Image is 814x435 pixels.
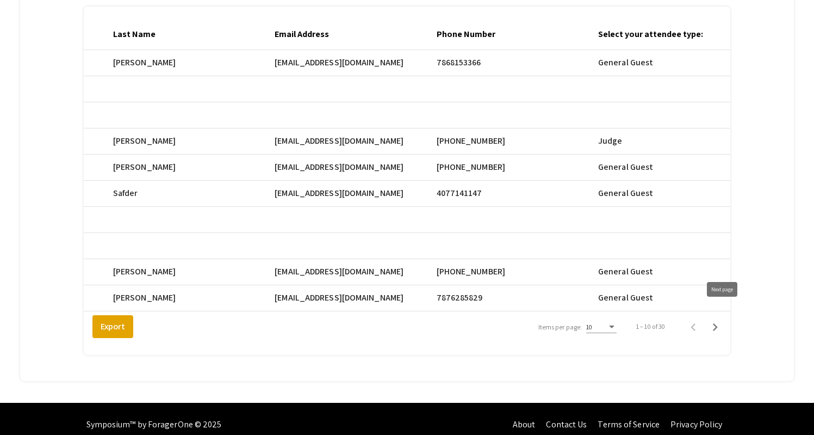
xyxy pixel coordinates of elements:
span: [EMAIL_ADDRESS][DOMAIN_NAME] [275,56,403,69]
a: Terms of Service [598,419,660,430]
span: General Guest [598,161,653,174]
div: Last Name [113,28,165,41]
span: [EMAIL_ADDRESS][DOMAIN_NAME] [275,134,403,148]
span: General Guest [598,291,653,304]
button: Next page [704,316,726,338]
span: 7876285829 [437,291,483,304]
span: Safder [113,187,138,200]
span: General Guest [598,187,653,200]
span: [PERSON_NAME] [113,56,176,69]
span: [PERSON_NAME] [113,134,176,148]
div: Phone Number [437,28,505,41]
div: Next page [707,282,737,297]
button: Export [92,315,133,338]
span: [EMAIL_ADDRESS][DOMAIN_NAME] [275,265,403,278]
a: Contact Us [546,419,587,430]
span: [PERSON_NAME] [113,161,176,174]
span: [PHONE_NUMBER] [437,161,505,174]
div: 1 – 10 of 30 [636,322,665,332]
mat-select: Items per page: [586,323,617,331]
div: Select your attendee type: [598,28,703,41]
a: Privacy Policy [670,419,722,430]
a: About [513,419,536,430]
span: 7868153366 [437,56,481,69]
div: Last Name [113,28,156,41]
span: [PERSON_NAME] [113,265,176,278]
div: Email Address [275,28,329,41]
span: [EMAIL_ADDRESS][DOMAIN_NAME] [275,161,403,174]
span: [PHONE_NUMBER] [437,134,505,148]
span: General Guest [598,265,653,278]
span: [PHONE_NUMBER] [437,265,505,278]
span: 10 [586,323,592,331]
span: Judge [598,134,623,148]
span: [EMAIL_ADDRESS][DOMAIN_NAME] [275,291,403,304]
div: Phone Number [437,28,495,41]
div: Items per page: [538,322,582,332]
button: Previous page [682,316,704,338]
span: [PERSON_NAME] [113,291,176,304]
span: 4077141147 [437,187,482,200]
iframe: Chat [8,386,46,427]
div: Email Address [275,28,339,41]
span: [EMAIL_ADDRESS][DOMAIN_NAME] [275,187,403,200]
span: General Guest [598,56,653,69]
div: Select your attendee type: [598,28,713,41]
